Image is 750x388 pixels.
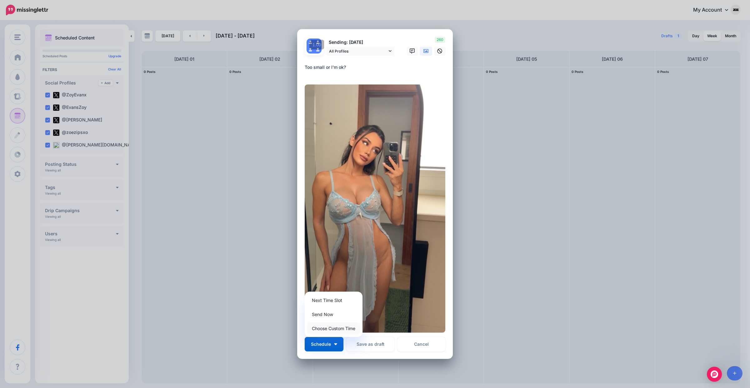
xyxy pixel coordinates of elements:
img: user_default_image.png [307,46,314,54]
button: Save as draft [347,337,394,351]
img: user_default_image.png [307,38,314,46]
div: Too small or I'm ok? [305,64,448,71]
a: Next Time Slot [307,294,360,306]
img: user_default_image.png [314,38,322,46]
button: Schedule [305,337,343,351]
div: Schedule [305,292,362,337]
p: Sending: [DATE] [326,39,395,46]
a: Send Now [307,308,360,320]
img: arrow-down-white.png [334,343,337,345]
img: TPZBWKUQ9OAW2J0TPSBRD6Z9AZ4IJS5E.png [305,84,445,333]
a: All Profiles [326,47,395,56]
span: 260 [435,37,445,43]
span: Schedule [311,342,331,346]
div: Open Intercom Messenger [707,367,722,382]
span: All Profiles [329,48,387,54]
a: Choose Custom Time [307,322,360,334]
a: Cancel [397,337,445,351]
img: user_default_image.png [314,46,322,54]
